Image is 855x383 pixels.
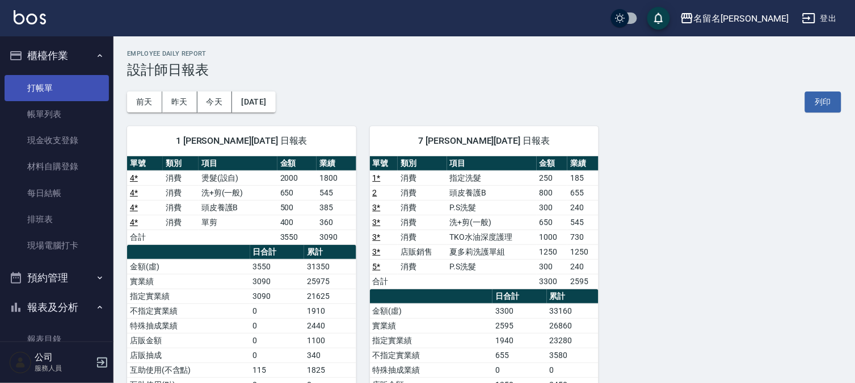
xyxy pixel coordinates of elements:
[492,363,547,377] td: 0
[398,259,447,274] td: 消費
[304,348,356,363] td: 340
[447,200,537,215] td: P.S洗髮
[304,363,356,377] td: 1825
[5,263,109,293] button: 預約管理
[547,348,599,363] td: 3580
[14,10,46,24] img: Logo
[127,289,250,303] td: 指定實業績
[317,230,356,244] td: 3090
[250,303,305,318] td: 0
[567,259,599,274] td: 240
[277,215,317,230] td: 400
[547,303,599,318] td: 33160
[232,91,275,113] button: [DATE]
[447,156,537,171] th: 項目
[163,156,199,171] th: 類別
[317,156,356,171] th: 業績
[199,170,277,185] td: 燙髮(設自)
[547,363,599,377] td: 0
[127,363,250,377] td: 互助使用(不含點)
[537,185,568,200] td: 800
[317,170,356,185] td: 1800
[398,185,447,200] td: 消費
[5,326,109,352] a: 報表目錄
[304,274,356,289] td: 25975
[798,8,841,29] button: 登出
[537,215,568,230] td: 650
[277,156,317,171] th: 金額
[163,215,199,230] td: 消費
[317,215,356,230] td: 360
[304,245,356,260] th: 累計
[5,206,109,232] a: 排班表
[250,363,305,377] td: 115
[277,185,317,200] td: 650
[492,303,547,318] td: 3300
[384,135,586,147] span: 7 [PERSON_NAME][DATE] 日報表
[492,348,547,363] td: 655
[370,348,493,363] td: 不指定實業績
[567,274,599,289] td: 2595
[5,127,109,153] a: 現金收支登錄
[370,318,493,333] td: 實業績
[250,274,305,289] td: 3090
[447,185,537,200] td: 頭皮養護B
[317,185,356,200] td: 545
[647,7,670,30] button: save
[398,170,447,185] td: 消費
[398,200,447,215] td: 消費
[127,156,163,171] th: 單號
[163,200,199,215] td: 消費
[547,318,599,333] td: 26860
[567,230,599,244] td: 730
[127,318,250,333] td: 特殊抽成業績
[199,200,277,215] td: 頭皮養護B
[127,91,162,113] button: 前天
[250,348,305,363] td: 0
[127,274,250,289] td: 實業績
[250,245,305,260] th: 日合計
[398,156,447,171] th: 類別
[547,289,599,304] th: 累計
[277,230,317,244] td: 3550
[567,156,599,171] th: 業績
[370,303,493,318] td: 金額(虛)
[398,230,447,244] td: 消費
[567,215,599,230] td: 545
[250,333,305,348] td: 0
[197,91,233,113] button: 今天
[199,156,277,171] th: 項目
[5,293,109,322] button: 報表及分析
[537,259,568,274] td: 300
[250,289,305,303] td: 3090
[250,318,305,333] td: 0
[127,259,250,274] td: 金額(虛)
[304,289,356,303] td: 21625
[5,153,109,180] a: 材料自購登錄
[199,215,277,230] td: 單剪
[250,259,305,274] td: 3550
[398,215,447,230] td: 消費
[163,185,199,200] td: 消費
[370,274,398,289] td: 合計
[163,170,199,185] td: 消費
[35,363,92,373] p: 服務人員
[304,259,356,274] td: 31350
[5,75,109,101] a: 打帳單
[373,188,377,197] a: 2
[447,215,537,230] td: 洗+剪(一般)
[304,333,356,348] td: 1100
[492,318,547,333] td: 2595
[447,259,537,274] td: P.S洗髮
[127,348,250,363] td: 店販抽成
[447,244,537,259] td: 夏多莉洗護單組
[5,41,109,70] button: 櫃檯作業
[567,200,599,215] td: 240
[370,156,599,289] table: a dense table
[567,170,599,185] td: 185
[537,274,568,289] td: 3300
[492,289,547,304] th: 日合計
[447,170,537,185] td: 指定洗髮
[5,180,109,206] a: 每日結帳
[537,244,568,259] td: 1250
